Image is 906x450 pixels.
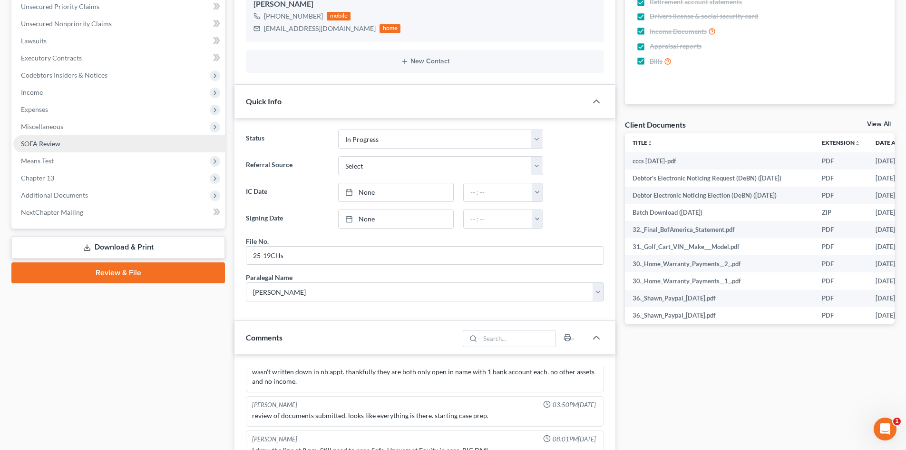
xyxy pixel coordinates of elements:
div: home [380,24,400,33]
i: unfold_more [647,140,653,146]
span: Additional Documents [21,191,88,199]
input: -- [246,247,604,265]
td: 32._Final_BofAmerica_Statement.pdf [625,221,814,238]
i: unfold_more [855,140,860,146]
input: Search... [480,330,556,347]
a: None [339,210,453,228]
a: None [339,183,453,201]
label: Status [241,130,333,149]
span: 03:50PM[DATE] [553,400,596,410]
span: 08:01PM[DATE] [553,435,596,444]
a: View All [867,121,891,128]
a: Unsecured Nonpriority Claims [13,15,225,32]
span: Means Test [21,157,54,165]
span: Quick Info [246,97,282,106]
td: PDF [814,170,868,187]
input: -- : -- [464,210,532,228]
span: Miscellaneous [21,122,63,130]
div: mobile [327,12,351,20]
div: Client Documents [625,120,686,130]
td: PDF [814,290,868,307]
div: review of documents submitted. looks like everything is there. starting case prep. [252,411,598,420]
td: 36._Shawn_Paypal_[DATE].pdf [625,307,814,324]
label: Referral Source [241,156,333,175]
a: Lawsuits [13,32,225,50]
td: PDF [814,238,868,255]
div: [PHONE_NUMBER] [264,11,323,21]
label: Signing Date [241,210,333,229]
td: 30._Home_Warranty_Payments__2_.pdf [625,255,814,272]
div: [EMAIL_ADDRESS][DOMAIN_NAME] [264,24,376,33]
a: Executory Contracts [13,50,225,67]
label: IC Date [241,183,333,202]
td: 36._Shawn_Paypal_[DATE].pdf [625,290,814,307]
button: New Contact [253,58,596,65]
span: Bills [650,57,662,66]
span: SOFA Review [21,140,60,148]
span: Unsecured Priority Claims [21,2,99,10]
td: cccs [DATE]-pdf [625,152,814,170]
a: SOFA Review [13,135,225,152]
a: NextChapter Mailing [13,204,225,221]
span: Drivers license & social security card [650,11,758,21]
td: 30._Home_Warranty_Payments__1_.pdf [625,272,814,290]
span: Unsecured Nonpriority Claims [21,20,112,28]
span: Comments [246,333,283,342]
span: Chapter 13 [21,174,54,182]
input: -- : -- [464,183,532,201]
div: [PERSON_NAME] [252,400,297,410]
td: PDF [814,255,868,272]
a: Titleunfold_more [633,139,653,146]
td: PDF [814,272,868,290]
a: Extensionunfold_more [822,139,860,146]
td: ZIP [814,204,868,221]
td: PDF [814,307,868,324]
td: PDF [814,152,868,170]
span: Income Documents [650,27,707,36]
span: Lawsuits [21,37,47,45]
div: Paralegal Name [246,272,292,282]
div: File No. [246,236,269,246]
span: 1 [893,418,901,425]
span: Executory Contracts [21,54,82,62]
td: 31._Golf_Cart_VIN__Make___Model.pdf [625,238,814,255]
td: PDF [814,187,868,204]
td: Debtor's Electronic Noticing Request (DeBN) ([DATE]) [625,170,814,187]
span: NextChapter Mailing [21,208,83,216]
div: [PERSON_NAME] [252,435,297,444]
td: PDF [814,221,868,238]
iframe: Intercom live chat [874,418,896,440]
span: Expenses [21,105,48,113]
span: Income [21,88,43,96]
div: 2nd w. debtor review questionnaire and documents. Debtors disclosed 2 llcs in 2nd that they eithe... [252,358,598,386]
span: Appraisal reports [650,41,701,51]
a: Review & File [11,262,225,283]
td: Debtor Electronic Noticing Election (DeBN) ([DATE]) [625,187,814,204]
span: Codebtors Insiders & Notices [21,71,107,79]
a: Download & Print [11,236,225,259]
td: Batch Download ([DATE]) [625,204,814,221]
